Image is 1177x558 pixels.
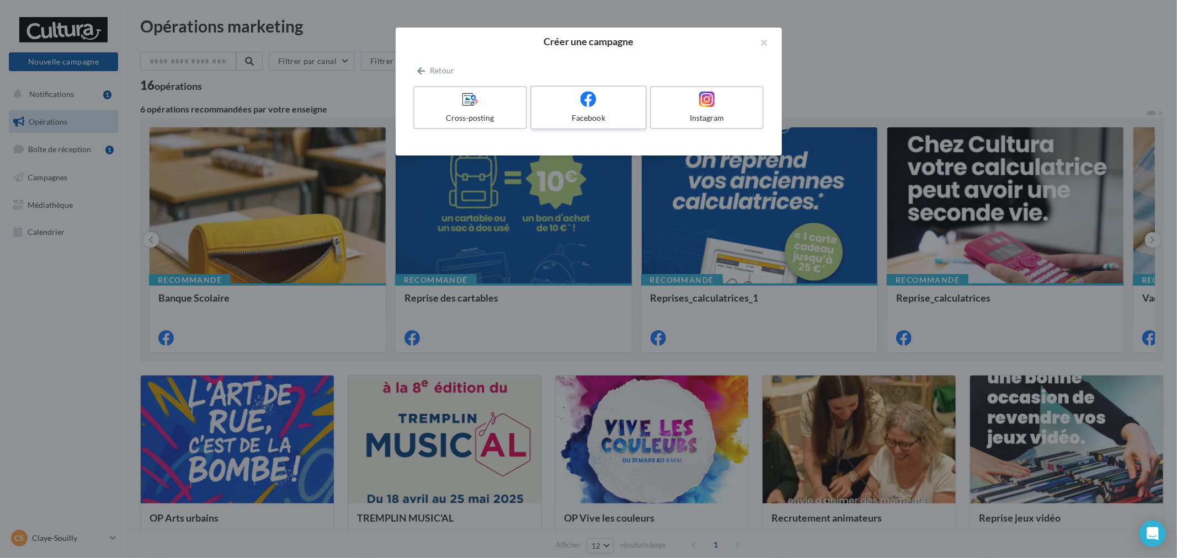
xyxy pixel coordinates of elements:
h2: Créer une campagne [413,36,764,46]
div: Facebook [536,112,641,124]
div: Open Intercom Messenger [1139,521,1166,547]
div: Instagram [656,112,759,124]
button: Retour [413,64,459,77]
div: Cross-posting [419,112,522,124]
